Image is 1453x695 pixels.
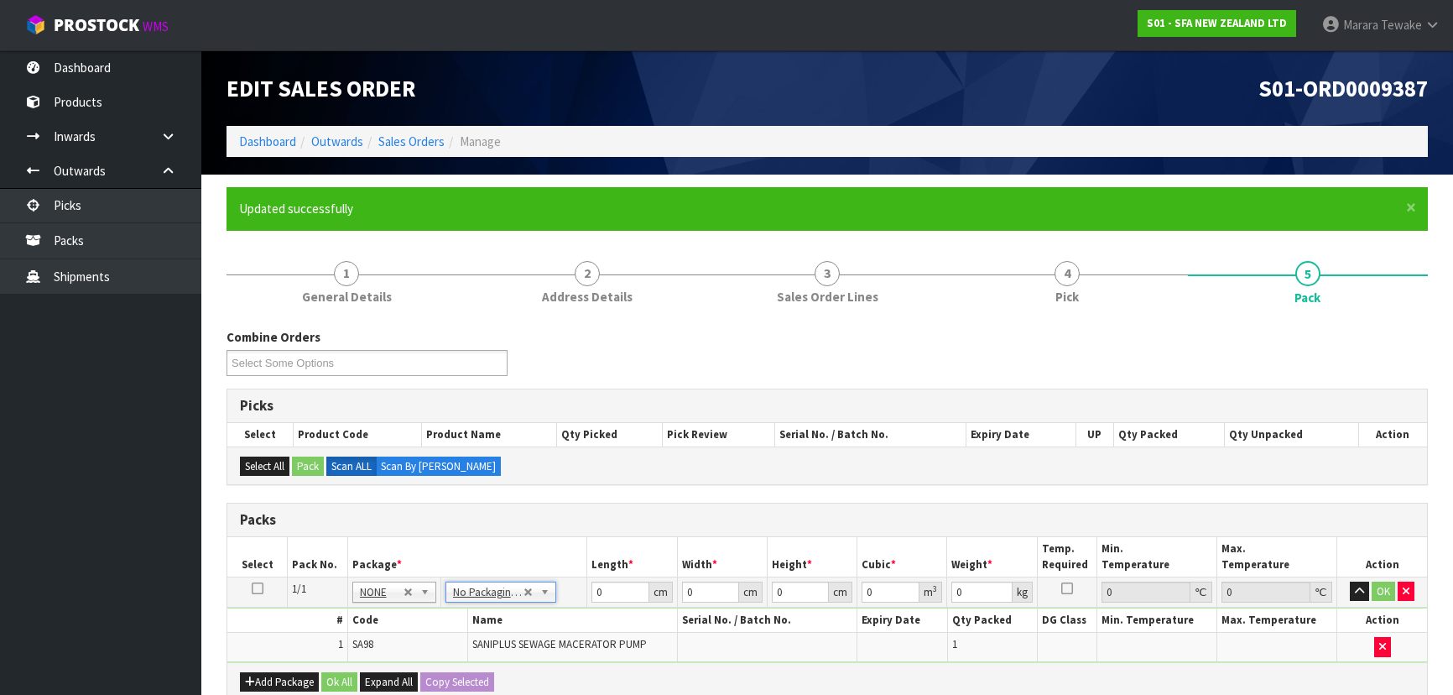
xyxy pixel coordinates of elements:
[240,512,1414,528] h3: Packs
[143,18,169,34] small: WMS
[829,582,852,603] div: cm
[1138,10,1296,37] a: S01 - SFA NEW ZEALAND LTD
[240,457,289,477] button: Select All
[1258,74,1428,102] span: S01-ORD0009387
[947,609,1037,633] th: Qty Packed
[1097,609,1217,633] th: Min. Temperature
[1358,423,1427,447] th: Action
[240,672,319,692] button: Add Package
[347,537,587,577] th: Package
[1217,609,1337,633] th: Max. Temperature
[338,637,343,651] span: 1
[1381,17,1422,33] span: Tewake
[1113,423,1224,447] th: Qty Packed
[857,609,947,633] th: Expiry Date
[542,288,633,306] span: Address Details
[347,609,467,633] th: Code
[227,609,347,633] th: #
[360,583,404,603] span: NONE
[326,457,377,477] label: Scan ALL
[293,423,421,447] th: Product Code
[775,423,966,447] th: Serial No. / Batch No.
[815,261,840,286] span: 3
[292,457,324,477] button: Pack
[422,423,557,447] th: Product Name
[239,201,353,217] span: Updated successfully
[777,288,878,306] span: Sales Order Lines
[365,675,413,689] span: Expand All
[663,423,775,447] th: Pick Review
[460,133,501,149] span: Manage
[1337,537,1427,577] th: Action
[227,74,415,102] span: Edit Sales Order
[1055,261,1080,286] span: 4
[1037,609,1097,633] th: DG Class
[467,609,677,633] th: Name
[649,582,673,603] div: cm
[420,672,494,692] button: Copy Selected
[311,133,363,149] a: Outwards
[227,423,293,447] th: Select
[919,582,942,603] div: m
[857,537,947,577] th: Cubic
[352,637,373,651] span: SA98
[227,328,320,346] label: Combine Orders
[302,288,392,306] span: General Details
[933,583,937,594] sup: 3
[587,537,677,577] th: Length
[1343,17,1378,33] span: Marara
[1406,196,1416,219] span: ×
[767,537,857,577] th: Height
[334,261,359,286] span: 1
[739,582,763,603] div: cm
[240,398,1414,414] h3: Picks
[360,672,418,692] button: Expand All
[378,133,445,149] a: Sales Orders
[25,14,46,35] img: cube-alt.png
[1372,582,1395,602] button: OK
[54,14,139,36] span: ProStock
[1075,423,1113,447] th: UP
[1190,582,1212,603] div: ℃
[1337,609,1427,633] th: Action
[952,637,957,651] span: 1
[1013,582,1033,603] div: kg
[557,423,663,447] th: Qty Picked
[966,423,1075,447] th: Expiry Date
[227,537,288,577] th: Select
[376,457,501,477] label: Scan By [PERSON_NAME]
[1294,289,1320,306] span: Pack
[1097,537,1217,577] th: Min. Temperature
[1147,16,1287,30] strong: S01 - SFA NEW ZEALAND LTD
[947,537,1037,577] th: Weight
[575,261,600,286] span: 2
[288,537,348,577] th: Pack No.
[1055,288,1079,306] span: Pick
[321,672,357,692] button: Ok All
[472,637,647,651] span: SANIPLUS SEWAGE MACERATOR PUMP
[1310,582,1332,603] div: ℃
[1225,423,1359,447] th: Qty Unpacked
[239,133,296,149] a: Dashboard
[453,583,523,603] span: No Packaging Cartons
[677,609,857,633] th: Serial No. / Batch No.
[677,537,767,577] th: Width
[292,582,306,596] span: 1/1
[1037,537,1097,577] th: Temp. Required
[1217,537,1337,577] th: Max. Temperature
[1295,261,1320,286] span: 5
